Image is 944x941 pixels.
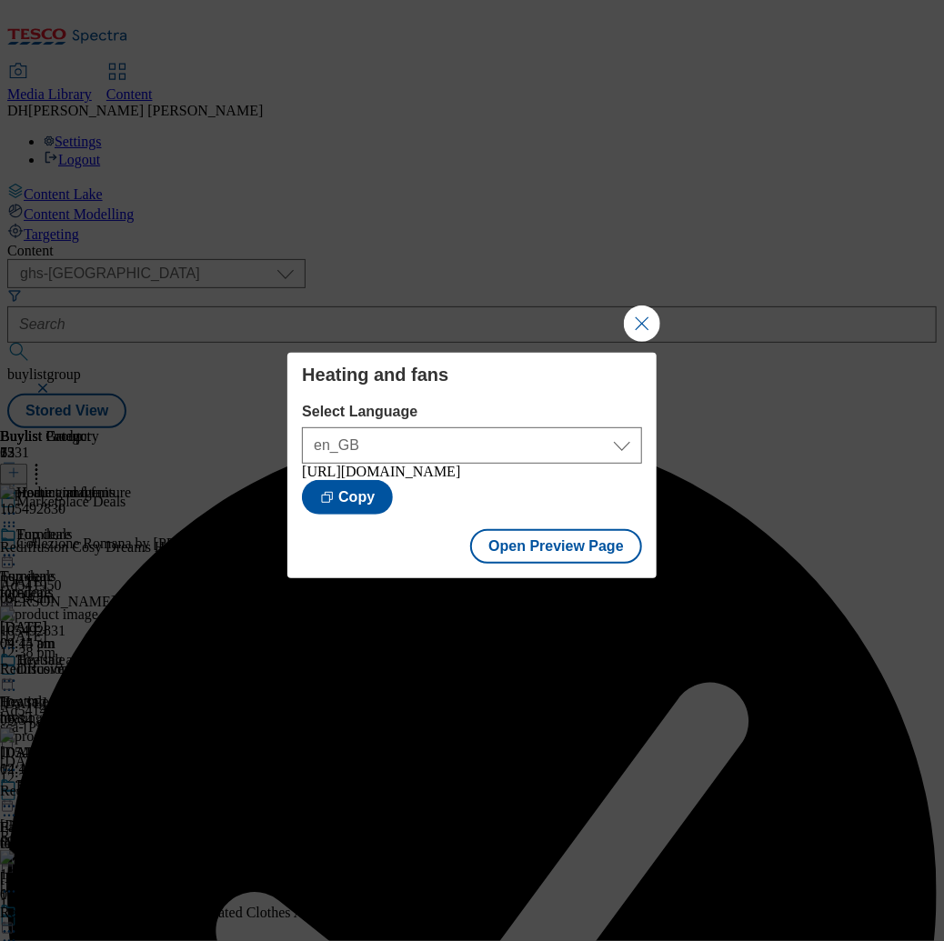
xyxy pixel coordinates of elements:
[302,480,393,515] button: Copy
[302,364,642,385] h4: Heating and fans
[302,404,642,420] label: Select Language
[470,529,642,564] button: Open Preview Page
[287,353,657,578] div: Modal
[624,305,660,342] button: Close Modal
[302,464,642,480] div: [URL][DOMAIN_NAME]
